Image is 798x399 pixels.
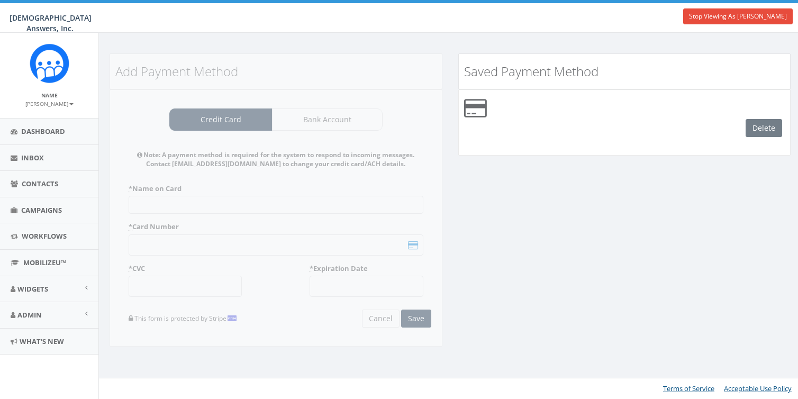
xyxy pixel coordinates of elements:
[22,231,67,241] span: Workflows
[25,98,74,108] a: [PERSON_NAME]
[30,43,69,83] img: Rally_Corp_Icon_1.png
[663,384,714,393] a: Terms of Service
[464,65,785,78] h3: Saved Payment Method
[25,100,74,107] small: [PERSON_NAME]
[724,384,792,393] a: Acceptable Use Policy
[10,13,92,33] span: [DEMOGRAPHIC_DATA] Answers, Inc.
[683,8,793,24] a: Stop Viewing As [PERSON_NAME]
[17,284,48,294] span: Widgets
[21,126,65,136] span: Dashboard
[21,153,44,162] span: Inbox
[21,205,62,215] span: Campaigns
[22,179,58,188] span: Contacts
[17,310,42,320] span: Admin
[20,337,64,346] span: What's New
[23,258,66,267] span: MobilizeU™
[41,92,58,99] small: Name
